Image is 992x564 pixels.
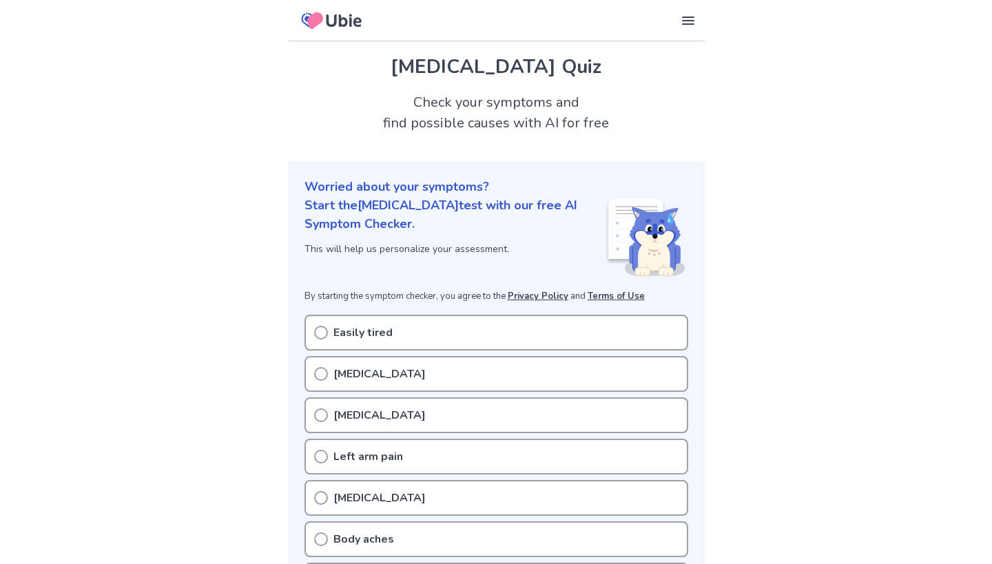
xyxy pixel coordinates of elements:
p: [MEDICAL_DATA] [333,366,426,382]
p: Left arm pain [333,448,403,465]
p: By starting the symptom checker, you agree to the and [304,290,688,304]
p: Start the [MEDICAL_DATA] test with our free AI Symptom Checker. [304,196,606,233]
p: Body aches [333,531,394,547]
a: Privacy Policy [508,290,568,302]
a: Terms of Use [588,290,645,302]
p: This will help us personalize your assessment. [304,242,606,256]
h1: [MEDICAL_DATA] Quiz [304,52,688,81]
h2: Check your symptoms and find possible causes with AI for free [288,92,705,134]
p: [MEDICAL_DATA] [333,490,426,506]
img: Shiba [606,199,685,276]
p: [MEDICAL_DATA] [333,407,426,424]
p: Worried about your symptoms? [304,178,688,196]
p: Easily tired [333,324,393,341]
